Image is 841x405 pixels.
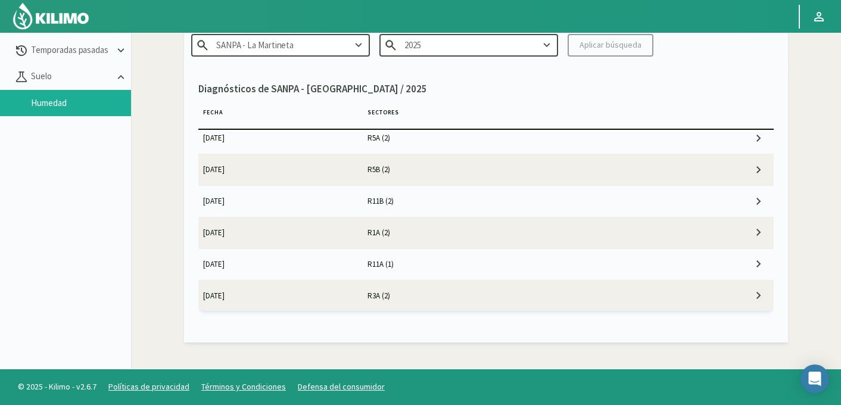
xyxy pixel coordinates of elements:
[198,217,363,248] td: [DATE]
[363,123,692,154] td: R5A (2)
[198,248,363,279] td: [DATE]
[12,381,102,393] span: © 2025 - Kilimo - v2.6.7
[198,154,363,185] td: [DATE]
[198,123,363,154] td: [DATE]
[800,364,829,393] div: Open Intercom Messenger
[363,154,692,185] td: R5B (2)
[108,381,189,392] a: Políticas de privacidad
[363,103,692,129] th: Sectores
[379,34,558,56] input: Escribe para buscar
[198,186,363,217] td: [DATE]
[363,280,692,311] td: R3A (2)
[363,186,692,217] td: R11B (2)
[198,103,363,129] th: Fecha
[29,43,114,57] p: Temporadas pasadas
[363,248,692,279] td: R11A (1)
[198,82,774,97] p: Diagnósticos de SANPA - [GEOGRAPHIC_DATA] / 2025
[201,381,286,392] a: Términos y Condiciones
[298,381,385,392] a: Defensa del consumidor
[29,70,114,83] p: Suelo
[31,98,131,108] a: Humedad
[191,34,370,56] input: Escribe para buscar
[12,2,90,30] img: Kilimo
[363,217,692,248] td: R1A (2)
[198,280,363,311] td: [DATE]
